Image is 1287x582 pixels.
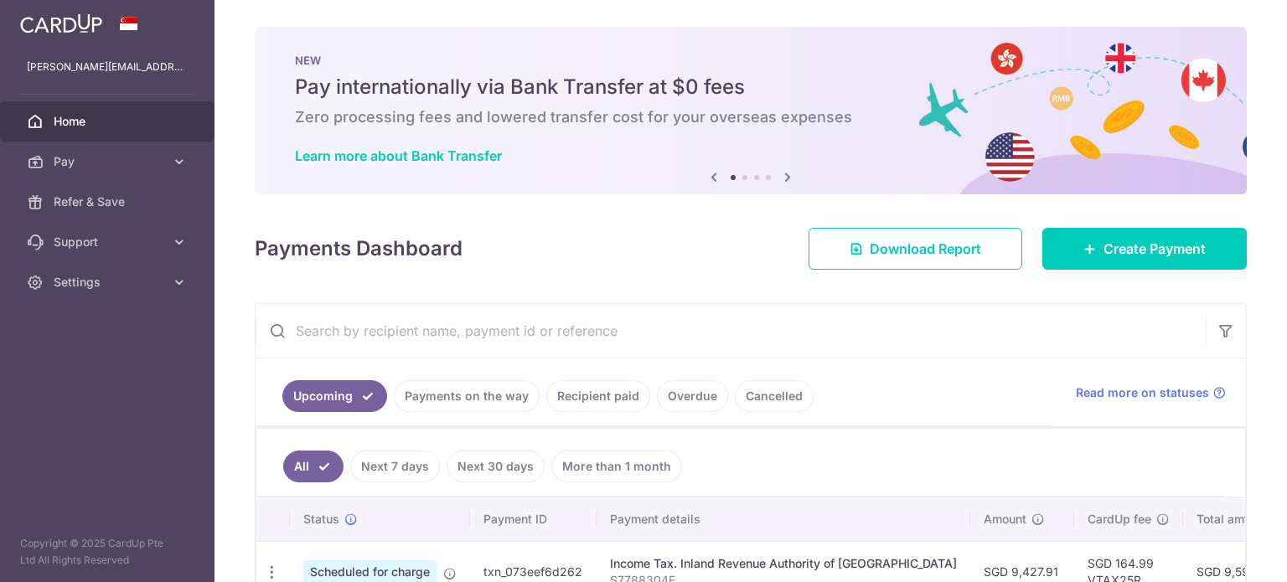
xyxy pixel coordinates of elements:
span: Status [303,511,339,528]
p: NEW [295,54,1207,67]
img: CardUp [20,13,102,33]
a: Download Report [809,228,1022,270]
a: Recipient paid [546,380,650,412]
a: Next 7 days [350,451,440,482]
span: Refer & Save [54,193,164,210]
a: Payments on the way [394,380,540,412]
a: All [283,451,344,482]
span: Amount [984,511,1026,528]
a: Create Payment [1042,228,1247,270]
input: Search by recipient name, payment id or reference [256,304,1206,358]
a: Learn more about Bank Transfer [295,147,502,164]
p: [PERSON_NAME][EMAIL_ADDRESS][PERSON_NAME][DOMAIN_NAME] [27,59,188,75]
a: Read more on statuses [1076,384,1226,401]
span: CardUp fee [1088,511,1151,528]
span: Read more on statuses [1076,384,1209,401]
a: Upcoming [282,380,387,412]
th: Payment ID [470,497,597,541]
span: Pay [54,153,164,170]
span: Support [54,234,164,250]
span: Create Payment [1104,239,1206,259]
span: Settings [54,274,164,291]
a: Cancelled [735,380,814,412]
a: More than 1 month [551,451,682,482]
span: Download Report [870,239,981,259]
th: Payment details [597,497,970,541]
span: Total amt. [1197,511,1252,528]
a: Next 30 days [447,451,545,482]
h4: Payments Dashboard [255,234,463,264]
a: Overdue [657,380,728,412]
h5: Pay internationally via Bank Transfer at $0 fees [295,74,1207,100]
h6: Zero processing fees and lowered transfer cost for your overseas expenses [295,107,1207,127]
span: Home [54,113,164,130]
div: Income Tax. Inland Revenue Authority of [GEOGRAPHIC_DATA] [610,555,957,572]
img: Bank transfer banner [255,27,1247,194]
